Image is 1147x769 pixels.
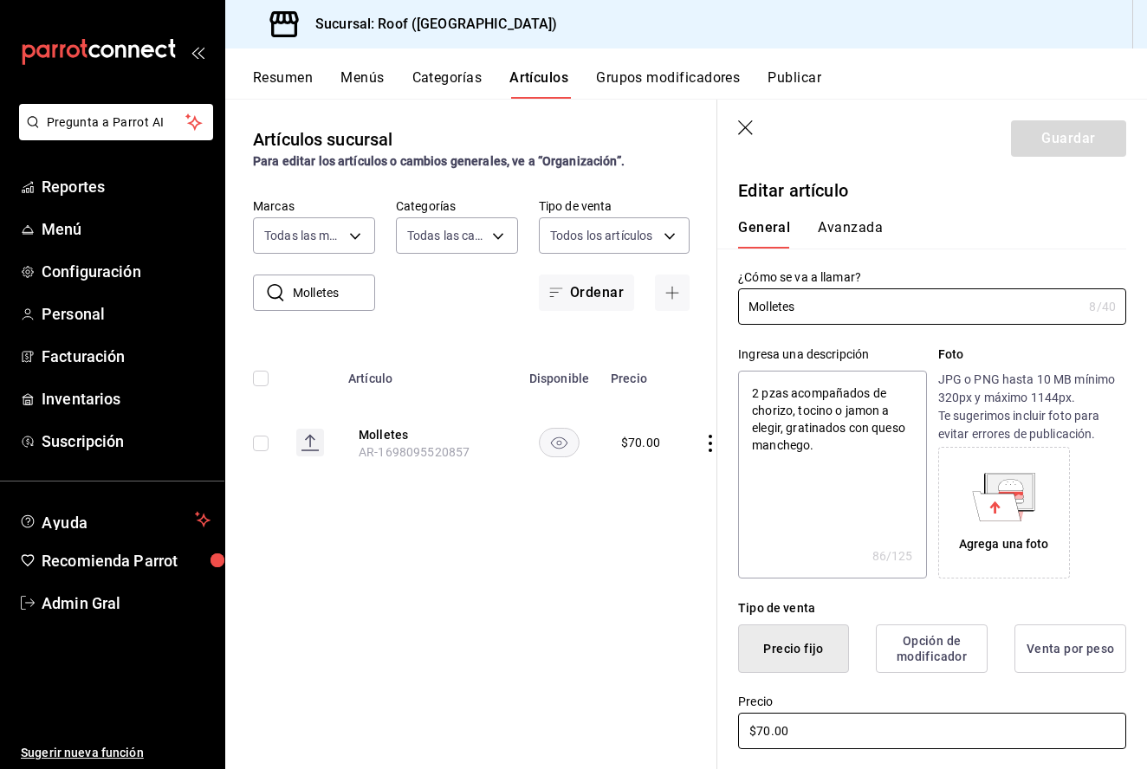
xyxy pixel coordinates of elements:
[12,126,213,144] a: Pregunta a Parrot AI
[42,217,211,241] span: Menú
[253,69,313,99] button: Resumen
[596,69,740,99] button: Grupos modificadores
[191,45,204,59] button: open_drawer_menu
[42,175,211,198] span: Reportes
[253,154,625,168] strong: Para editar los artículos o cambios generales, ve a “Organización”.
[738,346,926,364] div: Ingresa una descripción
[359,426,497,443] button: edit-product-location
[253,69,1147,99] div: navigation tabs
[1089,298,1116,315] div: 8 /40
[338,346,518,401] th: Artículo
[264,227,343,244] span: Todas las marcas, Sin marca
[509,69,568,99] button: Artículos
[600,346,681,401] th: Precio
[253,126,392,152] div: Artículos sucursal
[42,302,211,326] span: Personal
[876,624,988,673] button: Opción de modificador
[938,371,1126,443] p: JPG o PNG hasta 10 MB mínimo 320px y máximo 1144px. Te sugerimos incluir foto para evitar errores...
[253,200,375,212] label: Marcas
[340,69,384,99] button: Menús
[518,346,600,401] th: Disponible
[42,509,188,530] span: Ayuda
[21,744,211,762] span: Sugerir nueva función
[301,14,557,35] h3: Sucursal: Roof ([GEOGRAPHIC_DATA])
[42,430,211,453] span: Suscripción
[359,445,470,459] span: AR-1698095520857
[1014,624,1126,673] button: Venta por peso
[738,178,1126,204] p: Editar artículo
[539,428,580,457] button: availability-product
[738,219,790,249] button: General
[738,624,849,673] button: Precio fijo
[407,227,486,244] span: Todas las categorías, Sin categoría
[293,275,375,310] input: Buscar artículo
[42,387,211,410] span: Inventarios
[539,200,690,212] label: Tipo de venta
[738,695,1126,708] label: Precio
[702,435,719,452] button: actions
[943,451,1066,574] div: Agrega una foto
[621,434,660,451] div: $ 70.00
[42,591,211,615] span: Admin Gral
[539,275,634,311] button: Ordenar
[738,599,1126,617] div: Tipo de venta
[959,535,1049,553] div: Agrega una foto
[768,69,821,99] button: Publicar
[19,104,213,140] button: Pregunta a Parrot AI
[42,345,211,368] span: Facturación
[738,271,1126,283] label: ¿Cómo se va a llamar?
[738,713,1126,749] input: $0.00
[47,113,186,132] span: Pregunta a Parrot AI
[818,219,883,249] button: Avanzada
[550,227,653,244] span: Todos los artículos
[42,260,211,283] span: Configuración
[738,219,1105,249] div: navigation tabs
[938,346,1126,364] p: Foto
[412,69,483,99] button: Categorías
[42,549,211,572] span: Recomienda Parrot
[872,547,913,565] div: 86 /125
[396,200,518,212] label: Categorías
